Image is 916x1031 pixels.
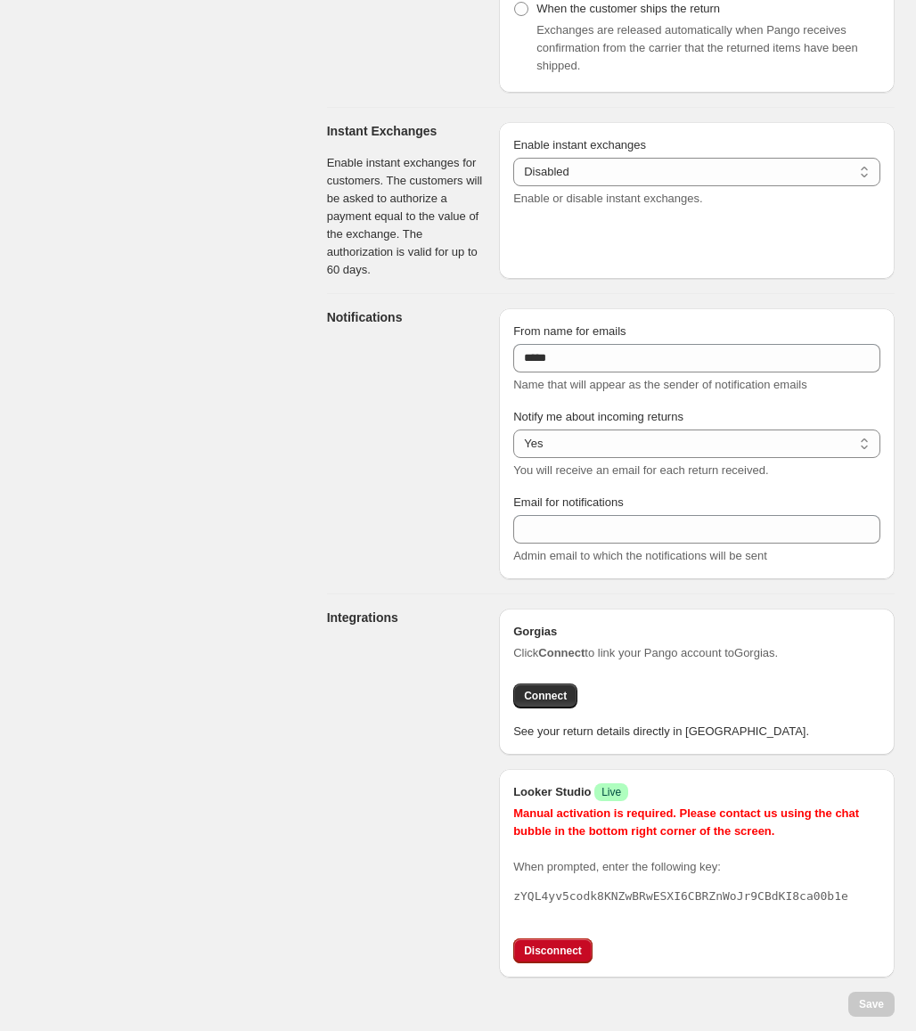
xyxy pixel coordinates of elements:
span: Click to link your Pango account to Gorgias . [513,644,778,662]
span: When the customer ships the return [536,2,720,15]
h2: Looker Studio [513,783,880,801]
h2: Gorgias [513,623,778,641]
span: Enable instant exchanges [513,138,646,151]
span: See your return details directly in [GEOGRAPHIC_DATA]. [513,724,809,738]
span: From name for emails [513,324,626,338]
span: Admin email to which the notifications will be sent [513,549,767,562]
span: Connect [524,689,567,703]
span: Disconnect [524,944,582,958]
button: Disconnect [513,938,593,963]
span: Notify me about incoming returns [513,410,683,423]
span: Live [601,785,621,799]
div: When prompted, enter the following key: [513,805,880,905]
strong: Connect [538,646,585,659]
span: Email for notifications [513,495,624,509]
h3: Notifications [327,308,486,326]
pre: zYQL4yv5codk8KNZwBRwESXI6CBRZnWoJr9CBdKI8ca00b1e [513,888,880,905]
span: Manual activation is required. Please contact us using the chat bubble in the bottom right corner... [513,806,859,838]
span: Exchanges are released automatically when Pango receives confirmation from the carrier that the r... [536,23,858,72]
button: Connect [513,683,577,708]
h3: Integrations [327,609,486,626]
h3: Instant Exchanges [327,122,486,140]
p: Enable instant exchanges for customers. The customers will be asked to authorize a payment equal ... [327,154,486,279]
span: Name that will appear as the sender of notification emails [513,378,807,391]
span: You will receive an email for each return received. [513,463,768,477]
span: Enable or disable instant exchanges. [513,192,702,205]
